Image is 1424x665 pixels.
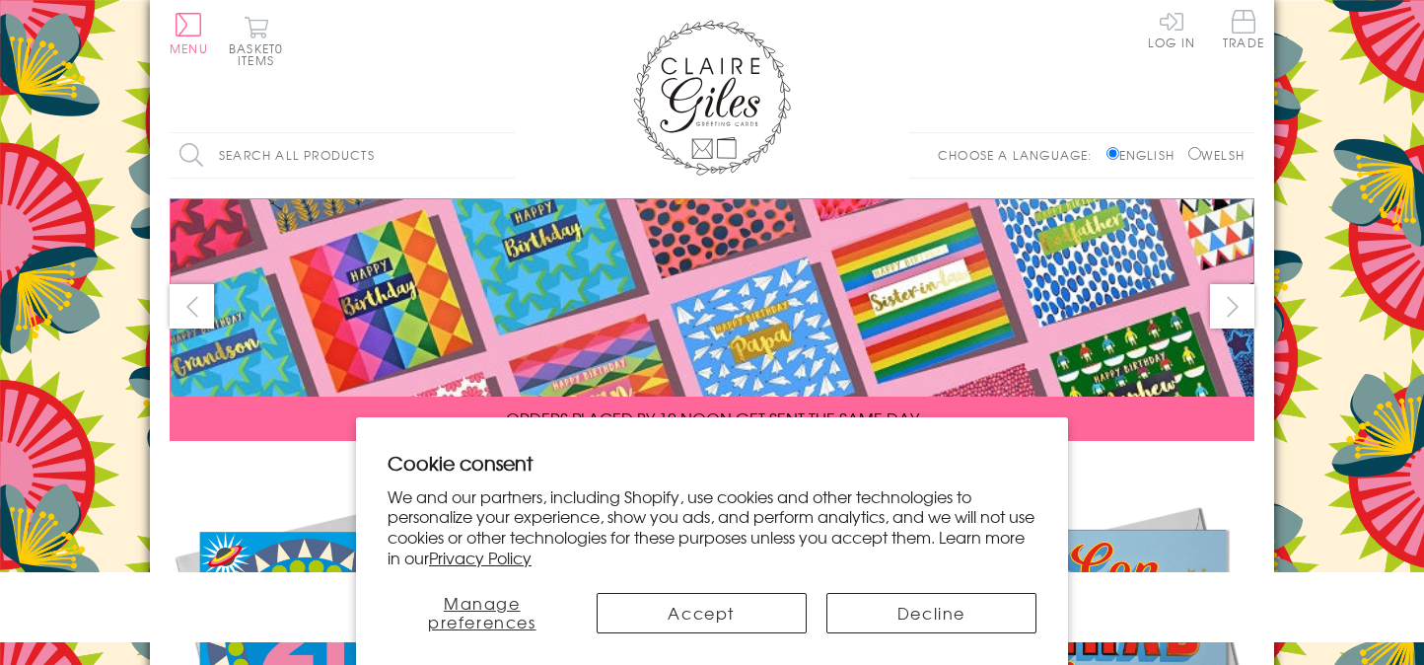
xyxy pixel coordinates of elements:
[1106,146,1184,164] label: English
[826,593,1036,633] button: Decline
[1188,147,1201,160] input: Welsh
[1148,10,1195,48] a: Log In
[170,39,208,57] span: Menu
[1223,10,1264,48] span: Trade
[938,146,1103,164] p: Choose a language:
[1210,284,1254,329] button: next
[170,456,1254,486] div: Carousel Pagination
[1106,147,1119,160] input: English
[495,133,515,178] input: Search
[170,133,515,178] input: Search all products
[429,546,532,569] a: Privacy Policy
[597,593,807,633] button: Accept
[428,591,536,633] span: Manage preferences
[229,16,283,66] button: Basket0 items
[1223,10,1264,52] a: Trade
[388,486,1036,568] p: We and our partners, including Shopify, use cookies and other technologies to personalize your ex...
[388,593,577,633] button: Manage preferences
[170,13,208,54] button: Menu
[170,284,214,329] button: prev
[506,406,919,430] span: ORDERS PLACED BY 12 NOON GET SENT THE SAME DAY
[1188,146,1245,164] label: Welsh
[388,449,1036,477] h2: Cookie consent
[633,20,791,176] img: Claire Giles Greetings Cards
[238,39,283,69] span: 0 items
